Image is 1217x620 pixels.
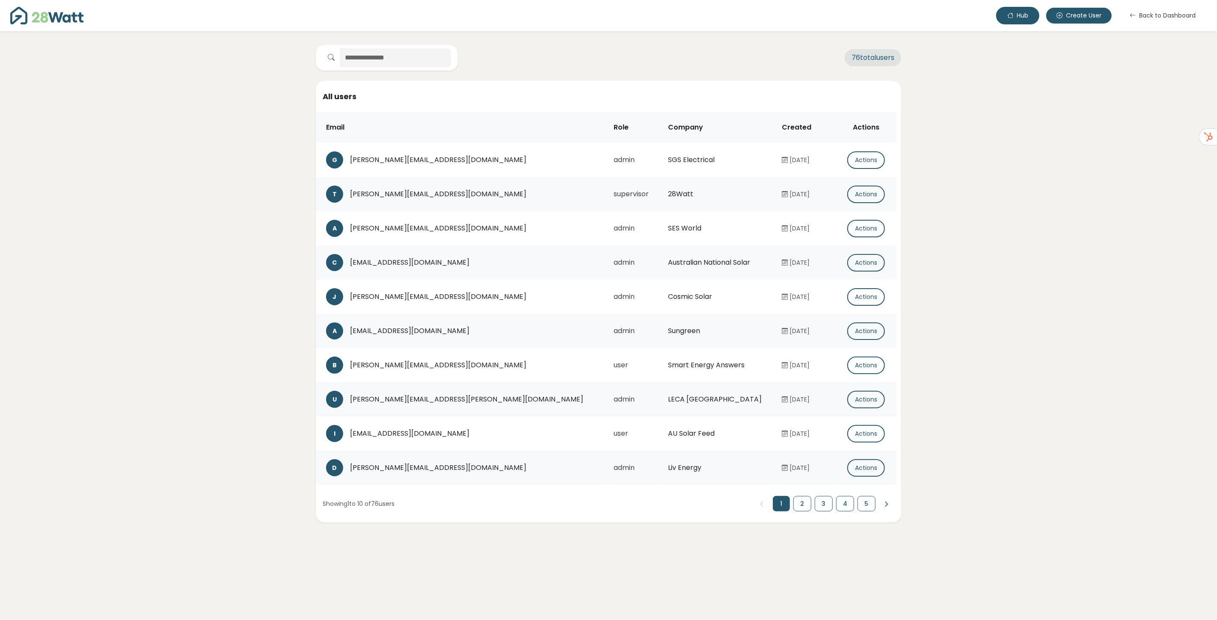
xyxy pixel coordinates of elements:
div: [PERSON_NAME][EMAIL_ADDRESS][DOMAIN_NAME] [350,292,600,302]
div: [PERSON_NAME][EMAIL_ADDRESS][DOMAIN_NAME] [350,463,600,473]
div: [DATE] [782,429,832,438]
div: Liv Energy [668,463,768,473]
div: I [326,425,343,442]
button: Create User [1046,8,1112,24]
div: C [326,254,343,271]
div: [EMAIL_ADDRESS][DOMAIN_NAME] [350,257,600,268]
div: J [326,288,343,305]
button: Back to Dashboard [1119,7,1207,24]
button: 3 [815,496,833,511]
span: admin [614,223,635,233]
div: [DATE] [782,156,832,165]
th: Actions [839,112,897,143]
button: Actions [847,391,885,408]
span: admin [614,394,635,404]
div: [DATE] [782,190,832,199]
div: [DATE] [782,464,832,472]
button: 1 [773,496,790,511]
div: [DATE] [782,395,832,404]
button: Actions [847,322,885,340]
div: G [326,151,343,168]
div: [EMAIL_ADDRESS][DOMAIN_NAME] [350,428,600,439]
span: admin [614,257,635,267]
div: AU Solar Feed [668,428,768,439]
div: Australian National Solar [668,257,768,268]
div: [EMAIL_ADDRESS][DOMAIN_NAME] [350,326,600,336]
div: A [326,322,343,340]
th: Role [607,112,661,143]
div: Sungreen [668,326,768,336]
button: Actions [847,220,885,237]
div: D [326,459,343,476]
span: 76 total users [845,49,901,66]
div: Cosmic Solar [668,292,768,302]
div: Smart Energy Answers [668,360,768,370]
button: Actions [847,288,885,306]
span: user [614,360,628,370]
button: Actions [847,459,885,477]
div: Showing 1 to 10 of 76 users [323,499,395,508]
div: [DATE] [782,224,832,233]
div: B [326,357,343,374]
span: admin [614,292,635,301]
span: admin [614,155,635,165]
button: 4 [836,496,854,511]
div: [PERSON_NAME][EMAIL_ADDRESS][DOMAIN_NAME] [350,360,600,370]
div: [PERSON_NAME][EMAIL_ADDRESS][DOMAIN_NAME] [350,223,600,233]
button: Hub [996,7,1039,24]
div: 28Watt [668,189,768,199]
div: [DATE] [782,292,832,301]
div: [DATE] [782,258,832,267]
div: [PERSON_NAME][EMAIL_ADDRESS][PERSON_NAME][DOMAIN_NAME] [350,394,600,404]
h5: All users [323,91,894,102]
div: [PERSON_NAME][EMAIL_ADDRESS][DOMAIN_NAME] [350,155,600,165]
button: Actions [847,186,885,203]
button: Actions [847,151,885,169]
div: SGS Electrical [668,155,768,165]
th: Created [775,112,839,143]
div: SES World [668,223,768,233]
button: 5 [858,496,876,511]
img: 28Watt [10,7,83,24]
span: user [614,428,628,438]
span: admin [614,326,635,336]
div: [PERSON_NAME][EMAIL_ADDRESS][DOMAIN_NAME] [350,189,600,199]
span: supervisor [614,189,649,199]
button: 2 [793,496,811,511]
div: [DATE] [782,361,832,370]
div: LECA [GEOGRAPHIC_DATA] [668,394,768,404]
span: admin [614,463,635,472]
button: Actions [847,357,885,374]
div: A [326,220,343,237]
button: Actions [847,254,885,272]
div: T [326,186,343,203]
div: U [326,391,343,408]
div: [DATE] [782,327,832,336]
th: Email [316,112,607,143]
th: Company [661,112,775,143]
button: Actions [847,425,885,443]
